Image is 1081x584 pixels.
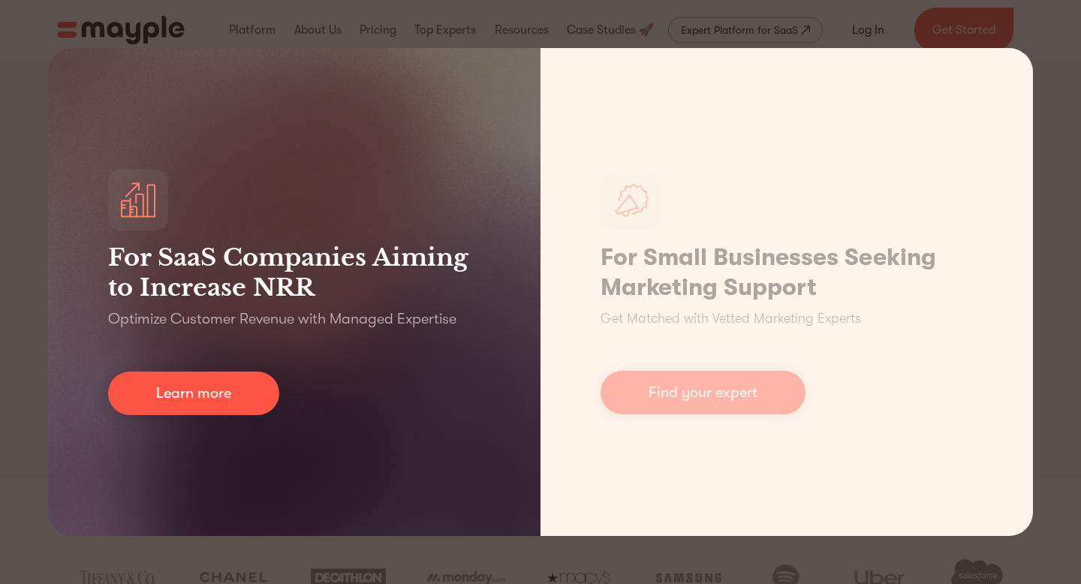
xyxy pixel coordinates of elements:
[108,372,279,415] a: Learn more
[108,309,456,330] p: Optimize Customer Revenue with Managed Expertise
[601,242,973,303] h1: For Small Businesses Seeking Marketing Support
[108,242,480,303] h3: For SaaS Companies Aiming to Increase NRR
[601,309,861,329] p: Get Matched with Vetted Marketing Experts
[601,371,805,414] a: Find your expert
